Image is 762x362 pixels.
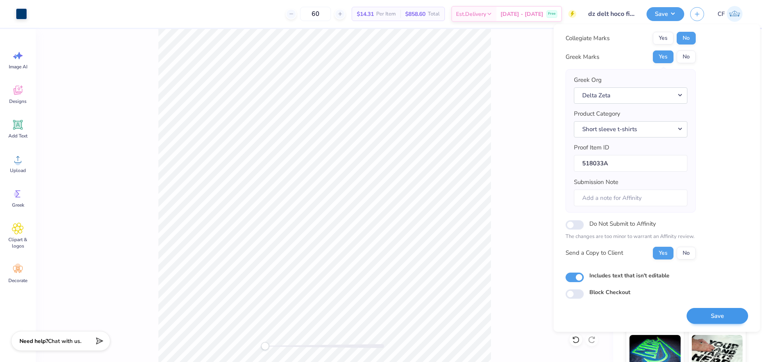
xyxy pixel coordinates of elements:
label: Block Checkout [589,288,630,296]
button: No [677,50,696,63]
span: Total [428,10,440,18]
span: Designs [9,98,27,105]
label: Greek Org [574,75,602,85]
div: Greek Marks [566,52,599,62]
span: CF [718,10,725,19]
label: Do Not Submit to Affinity [589,219,656,229]
span: Per Item [376,10,396,18]
span: $14.31 [357,10,374,18]
a: CF [714,6,746,22]
button: Yes [653,50,673,63]
label: Product Category [574,109,620,118]
button: Save [647,7,684,21]
span: Chat with us. [48,337,81,345]
span: Add Text [8,133,27,139]
div: Send a Copy to Client [566,248,623,257]
input: Untitled Design [582,6,641,22]
button: Delta Zeta [574,87,687,104]
button: Yes [653,247,673,259]
span: Greek [12,202,24,208]
span: Upload [10,167,26,174]
div: Collegiate Marks [566,34,610,43]
span: Image AI [9,64,27,70]
button: No [677,247,696,259]
span: Est. Delivery [456,10,486,18]
span: $858.60 [405,10,425,18]
button: Short sleeve t-shirts [574,121,687,137]
label: Includes text that isn't editable [589,271,670,280]
button: No [677,32,696,45]
input: Add a note for Affinity [574,190,687,207]
span: Clipart & logos [5,236,31,249]
span: Decorate [8,277,27,284]
button: Save [687,308,748,324]
span: [DATE] - [DATE] [500,10,543,18]
div: Accessibility label [261,342,269,350]
p: The changes are too minor to warrant an Affinity review. [566,233,696,241]
span: Free [548,11,556,17]
label: Proof Item ID [574,143,609,152]
strong: Need help? [19,337,48,345]
label: Submission Note [574,178,618,187]
img: Cholo Fernandez [727,6,743,22]
button: Yes [653,32,673,45]
input: – – [300,7,331,21]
